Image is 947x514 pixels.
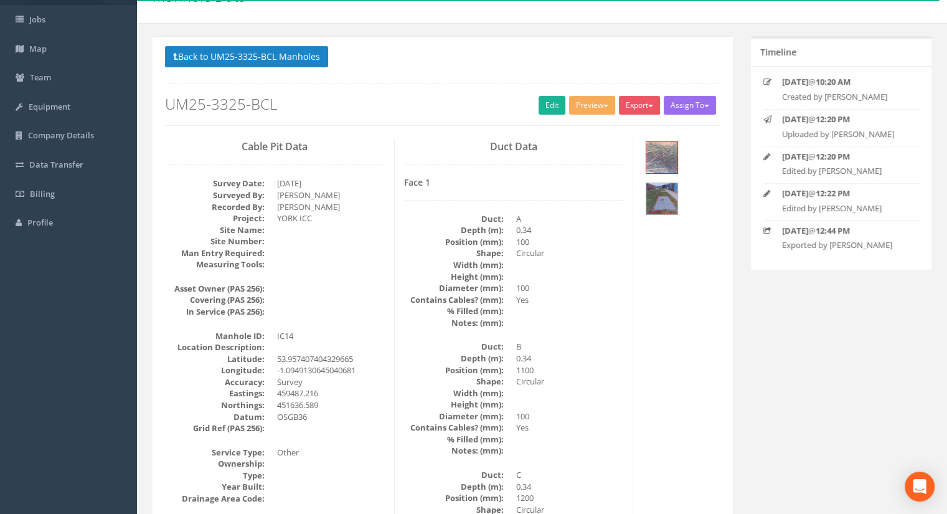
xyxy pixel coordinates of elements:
[165,470,265,482] dt: Type:
[404,411,504,422] dt: Diameter (mm):
[404,271,504,283] dt: Height (mm):
[404,236,504,248] dt: Position (mm):
[404,282,504,294] dt: Diameter (mm):
[404,341,504,353] dt: Duct:
[165,447,265,459] dt: Service Type:
[404,469,504,481] dt: Duct:
[165,353,265,365] dt: Latitude:
[516,481,624,493] dd: 0.34
[165,236,265,247] dt: Site Number:
[277,330,385,342] dd: IC14
[516,213,624,225] dd: A
[782,76,808,87] strong: [DATE]
[29,101,70,112] span: Equipment
[30,188,55,199] span: Billing
[165,388,265,399] dt: Eastings:
[165,364,265,376] dt: Longitude:
[516,469,624,481] dd: C
[277,388,385,399] dd: 459487.216
[646,142,677,173] img: 8dab6338-2271-40bd-aa40-a9457e061b9e_8dc132f1-dc73-ad40-cb49-1ccdc3be5960_thumb.jpg
[782,225,808,236] strong: [DATE]
[277,411,385,423] dd: OSGB36
[165,422,265,434] dt: Grid Ref (PAS 256):
[516,247,624,259] dd: Circular
[782,202,909,214] p: Edited by [PERSON_NAME]
[277,353,385,365] dd: 53.957407404329665
[569,96,615,115] button: Preview
[619,96,660,115] button: Export
[165,294,265,306] dt: Covering (PAS 256):
[404,224,504,236] dt: Depth (m):
[646,183,677,214] img: 8dab6338-2271-40bd-aa40-a9457e061b9e_18e5873d-34f1-f0c9-612f-393d422975fa_thumb.jpg
[165,247,265,259] dt: Man Entry Required:
[516,376,624,388] dd: Circular
[165,411,265,423] dt: Datum:
[782,239,909,251] p: Exported by [PERSON_NAME]
[516,282,624,294] dd: 100
[277,189,385,201] dd: [PERSON_NAME]
[516,341,624,353] dd: B
[516,364,624,376] dd: 1100
[404,376,504,388] dt: Shape:
[816,225,850,236] strong: 12:44 PM
[165,201,265,213] dt: Recorded By:
[404,141,624,153] h3: Duct Data
[516,422,624,434] dd: Yes
[404,247,504,259] dt: Shape:
[782,91,909,103] p: Created by [PERSON_NAME]
[277,399,385,411] dd: 451636.589
[516,294,624,306] dd: Yes
[782,165,909,177] p: Edited by [PERSON_NAME]
[165,330,265,342] dt: Manhole ID:
[404,399,504,411] dt: Height (mm):
[165,458,265,470] dt: Ownership:
[404,178,624,187] h4: Face 1
[165,306,265,318] dt: In Service (PAS 256):
[277,212,385,224] dd: YORK ICC
[165,189,265,201] dt: Surveyed By:
[404,434,504,445] dt: % Filled (mm):
[165,341,265,353] dt: Location Description:
[816,76,850,87] strong: 10:20 AM
[760,47,796,57] h5: Timeline
[277,178,385,189] dd: [DATE]
[165,376,265,388] dt: Accuracy:
[165,141,385,153] h3: Cable Pit Data
[404,445,504,457] dt: Notes: (mm):
[816,188,850,199] strong: 12:22 PM
[404,364,504,376] dt: Position (mm):
[782,151,909,163] p: @
[782,188,909,199] p: @
[277,364,385,376] dd: -1.0949130645040681
[404,317,504,329] dt: Notes: (mm):
[165,493,265,505] dt: Drainage Area Code:
[404,388,504,399] dt: Width (mm):
[782,113,808,125] strong: [DATE]
[404,305,504,317] dt: % Filled (mm):
[539,96,565,115] a: Edit
[29,14,45,25] span: Jobs
[782,188,808,199] strong: [DATE]
[29,159,83,170] span: Data Transfer
[404,492,504,504] dt: Position (mm):
[404,213,504,225] dt: Duct:
[816,151,850,162] strong: 12:20 PM
[165,224,265,236] dt: Site Name:
[782,113,909,125] p: @
[165,259,265,270] dt: Measuring Tools:
[165,399,265,411] dt: Northings:
[516,353,624,364] dd: 0.34
[165,46,328,67] button: Back to UM25-3325-BCL Manholes
[516,411,624,422] dd: 100
[30,72,51,83] span: Team
[404,481,504,493] dt: Depth (m):
[782,128,909,140] p: Uploaded by [PERSON_NAME]
[905,472,935,502] div: Open Intercom Messenger
[782,225,909,237] p: @
[816,113,850,125] strong: 12:20 PM
[27,217,53,228] span: Profile
[165,178,265,189] dt: Survey Date:
[165,481,265,493] dt: Year Built:
[516,236,624,248] dd: 100
[277,201,385,213] dd: [PERSON_NAME]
